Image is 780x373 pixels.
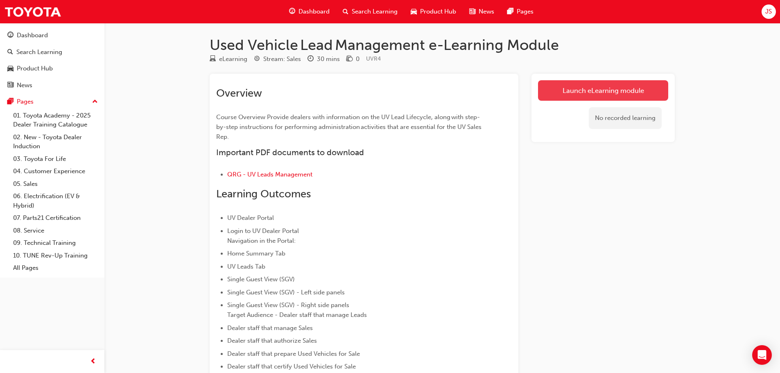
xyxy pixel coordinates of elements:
span: money-icon [346,56,353,63]
a: QRG - UV Leads Management [227,171,312,178]
span: Dealer staff that certify Used Vehicles for Sale [227,363,356,370]
a: 08. Service [10,224,101,237]
span: JS [765,7,772,16]
span: UV Leads Tab​ [227,263,265,270]
a: search-iconSearch Learning [336,3,404,20]
a: 07. Parts21 Certification [10,212,101,224]
span: up-icon [92,97,98,107]
a: guage-iconDashboard [283,3,336,20]
span: Single Guest View (SGV) - Right side panels Target Audience - Dealer staff that manage Leads [227,301,367,319]
a: 04. Customer Experience [10,165,101,178]
a: News [3,78,101,93]
span: Learning Outcomes [216,188,311,200]
a: 01. Toyota Academy - 2025 Dealer Training Catalogue [10,109,101,131]
span: Dealer staff that authorize Sales [227,337,317,344]
span: car-icon [7,65,14,72]
div: eLearning [219,54,247,64]
a: Dashboard [3,28,101,43]
img: Trak [4,2,61,21]
a: Launch eLearning module [538,80,668,101]
div: Price [346,54,359,64]
div: Product Hub [17,64,53,73]
span: target-icon [254,56,260,63]
span: Dealer staff that prepare Used Vehicles for Sale [227,350,360,357]
span: Pages [517,7,534,16]
span: guage-icon [289,7,295,17]
div: Type [210,54,247,64]
span: search-icon [343,7,348,17]
div: Search Learning [16,47,62,57]
span: clock-icon [307,56,314,63]
div: Stream: Sales [263,54,301,64]
div: Duration [307,54,340,64]
div: News [17,81,32,90]
span: UV Dealer Portal​ [227,214,274,222]
span: Dealer staff that manage Sales [227,324,313,332]
span: News [479,7,494,16]
span: Single Guest View (SGV)​ [227,276,295,283]
span: Important PDF documents to download [216,148,364,157]
span: Dashboard [298,7,330,16]
div: Pages [17,97,34,106]
span: learningResourceType_ELEARNING-icon [210,56,216,63]
span: car-icon [411,7,417,17]
button: DashboardSearch LearningProduct HubNews [3,26,101,94]
a: 03. Toyota For Life [10,153,101,165]
a: Search Learning [3,45,101,60]
div: Dashboard [17,31,48,40]
a: car-iconProduct Hub [404,3,463,20]
span: search-icon [7,49,13,56]
div: No recorded learning [589,107,662,129]
span: Course Overview Provide dealers with information on the UV Lead Lifecycle, along with step-by-ste... [216,113,483,140]
button: Pages [3,94,101,109]
span: prev-icon [90,357,96,367]
a: 06. Electrification (EV & Hybrid) [10,190,101,212]
span: Search Learning [352,7,398,16]
span: news-icon [7,82,14,89]
h1: Used Vehicle Lead Management e-Learning Module [210,36,675,54]
div: 30 mins [317,54,340,64]
a: 09. Technical Training [10,237,101,249]
a: 10. TUNE Rev-Up Training [10,249,101,262]
a: Product Hub [3,61,101,76]
span: Product Hub [420,7,456,16]
span: Login to UV Dealer Portal​ Navigation in the Portal​: [227,227,299,244]
a: All Pages [10,262,101,274]
div: 0 [356,54,359,64]
a: pages-iconPages [501,3,540,20]
span: Home Summary Tab​ [227,250,285,257]
span: Learning resource code [366,55,381,62]
a: news-iconNews [463,3,501,20]
div: Open Intercom Messenger [752,345,772,365]
a: 02. New - Toyota Dealer Induction [10,131,101,153]
a: 05. Sales [10,178,101,190]
button: JS [762,5,776,19]
span: guage-icon [7,32,14,39]
div: Stream [254,54,301,64]
span: Overview [216,87,262,99]
span: news-icon [469,7,475,17]
span: pages-icon [507,7,513,17]
span: pages-icon [7,98,14,106]
span: Single Guest View (SGV) - Left side panels ​ [227,289,346,296]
